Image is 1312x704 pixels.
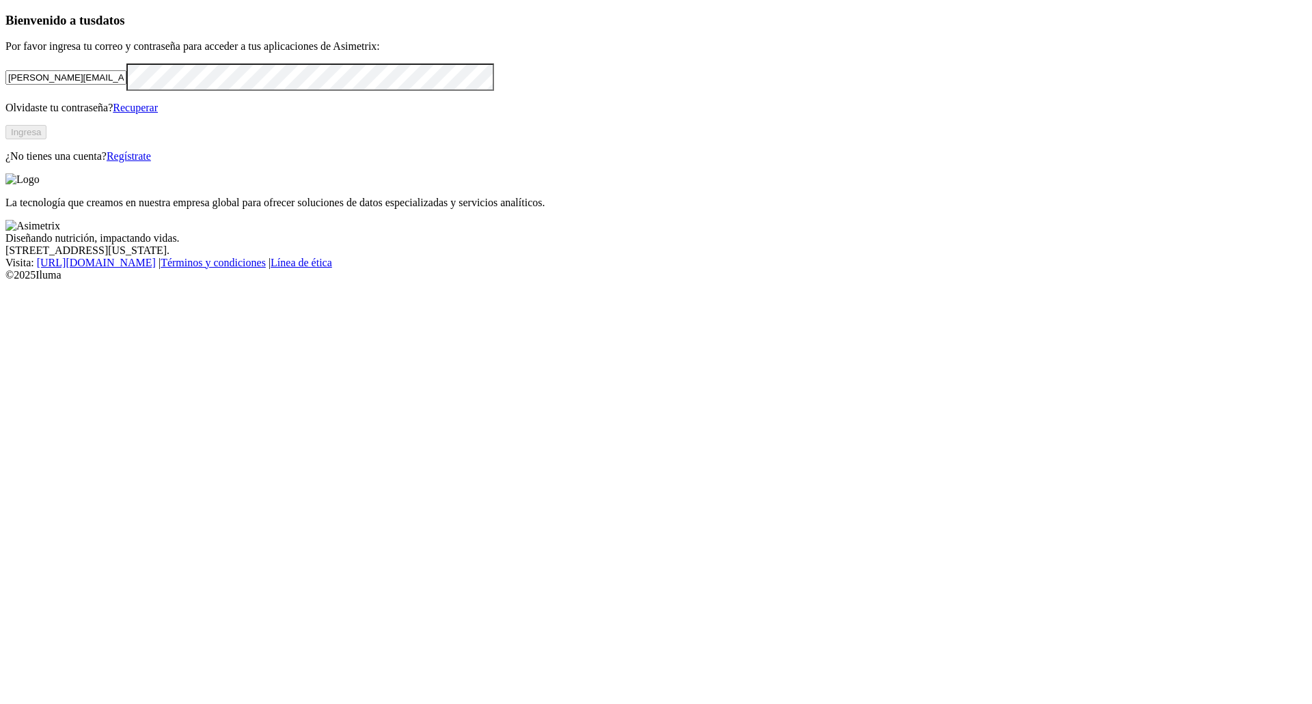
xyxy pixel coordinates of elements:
[5,40,1307,53] p: Por favor ingresa tu correo y contraseña para acceder a tus aplicaciones de Asimetrix:
[5,150,1307,163] p: ¿No tienes una cuenta?
[5,102,1307,114] p: Olvidaste tu contraseña?
[5,197,1307,209] p: La tecnología que creamos en nuestra empresa global para ofrecer soluciones de datos especializad...
[5,257,1307,269] div: Visita : | |
[37,257,156,268] a: [URL][DOMAIN_NAME]
[96,13,125,27] span: datos
[5,70,126,85] input: Tu correo
[107,150,151,162] a: Regístrate
[161,257,266,268] a: Términos y condiciones
[5,173,40,186] img: Logo
[271,257,332,268] a: Línea de ética
[5,232,1307,244] div: Diseñando nutrición, impactando vidas.
[113,102,158,113] a: Recuperar
[5,13,1307,28] h3: Bienvenido a tus
[5,125,46,139] button: Ingresa
[5,244,1307,257] div: [STREET_ADDRESS][US_STATE].
[5,269,1307,281] div: © 2025 Iluma
[5,220,60,232] img: Asimetrix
